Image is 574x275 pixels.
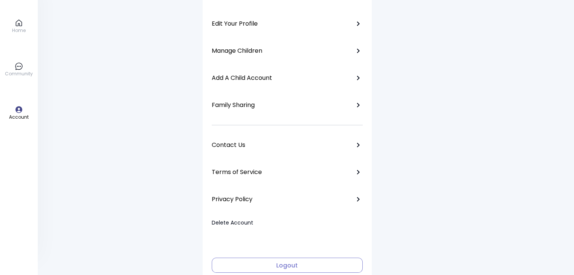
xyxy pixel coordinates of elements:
[5,70,33,77] p: Community
[212,47,262,55] p: Manage Children
[5,62,33,77] a: Community
[212,98,363,113] a: Family Sharing
[12,27,26,34] p: Home
[212,43,363,58] a: Manage Children
[9,114,29,121] p: Account
[212,137,363,153] a: Contact Us
[215,261,359,270] span: Logout
[212,101,255,109] p: Family Sharing
[212,196,252,203] p: Privacy Policy
[212,20,258,27] p: Edit Your Profile
[212,192,363,207] a: Privacy Policy
[212,219,253,227] button: Delete Account
[212,70,363,86] a: Add A Child Account
[212,141,245,149] p: Contact Us
[9,105,29,121] a: Account
[212,16,363,31] a: Edit Your Profile
[212,74,272,82] p: Add A Child Account
[212,165,363,180] a: Terms of Service
[212,258,363,273] button: Logout
[212,168,262,176] p: Terms of Service
[12,19,26,34] a: Home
